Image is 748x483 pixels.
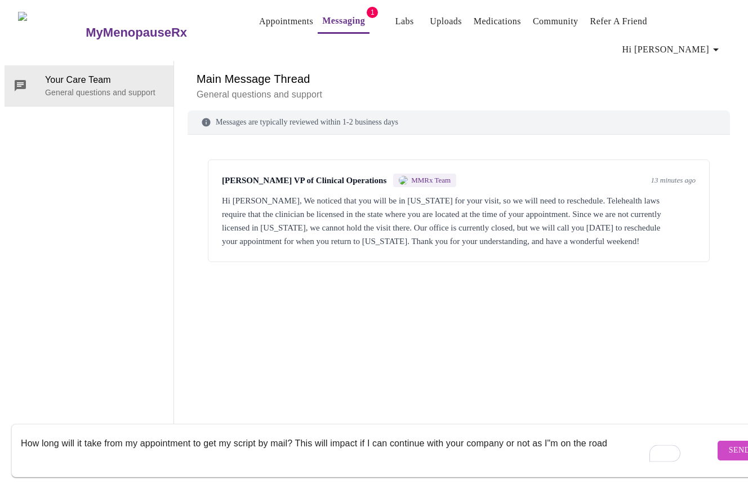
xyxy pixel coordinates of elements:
[197,70,721,88] h6: Main Message Thread
[322,13,365,29] a: Messaging
[586,10,652,33] button: Refer a Friend
[18,12,84,54] img: MyMenopauseRx Logo
[45,87,164,98] p: General questions and support
[188,110,730,135] div: Messages are typically reviewed within 1-2 business days
[590,14,648,29] a: Refer a Friend
[318,10,369,34] button: Messaging
[622,42,723,57] span: Hi [PERSON_NAME]
[430,14,462,29] a: Uploads
[425,10,466,33] button: Uploads
[86,25,187,40] h3: MyMenopauseRx
[5,65,173,106] div: Your Care TeamGeneral questions and support
[255,10,318,33] button: Appointments
[84,13,232,52] a: MyMenopauseRx
[367,7,378,18] span: 1
[651,176,696,185] span: 13 minutes ago
[222,194,696,248] div: Hi [PERSON_NAME], We noticed that you will be in [US_STATE] for your visit, so we will need to re...
[533,14,578,29] a: Community
[395,14,414,29] a: Labs
[618,38,727,61] button: Hi [PERSON_NAME]
[222,176,386,185] span: [PERSON_NAME] VP of Clinical Operations
[474,14,521,29] a: Medications
[469,10,526,33] button: Medications
[386,10,422,33] button: Labs
[259,14,313,29] a: Appointments
[21,432,715,468] textarea: To enrich screen reader interactions, please activate Accessibility in Grammarly extension settings
[528,10,583,33] button: Community
[45,73,164,87] span: Your Care Team
[197,88,721,101] p: General questions and support
[411,176,451,185] span: MMRx Team
[399,176,408,185] img: MMRX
